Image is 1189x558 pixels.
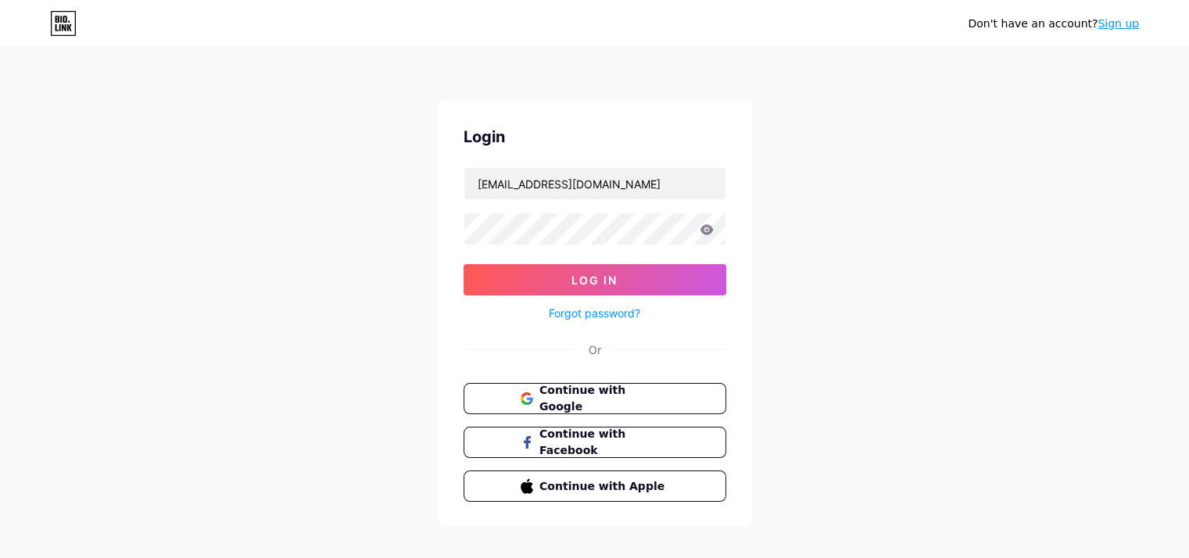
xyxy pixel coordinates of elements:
span: Continue with Google [539,382,668,415]
div: Or [589,342,601,358]
button: Log In [464,264,726,295]
button: Continue with Facebook [464,427,726,458]
span: Log In [571,274,618,287]
button: Continue with Apple [464,470,726,502]
div: Don't have an account? [968,16,1139,32]
span: Continue with Apple [539,478,668,495]
div: Login [464,125,726,148]
button: Continue with Google [464,383,726,414]
input: Username [464,168,725,199]
span: Continue with Facebook [539,426,668,459]
a: Forgot password? [549,305,640,321]
a: Sign up [1098,17,1139,30]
